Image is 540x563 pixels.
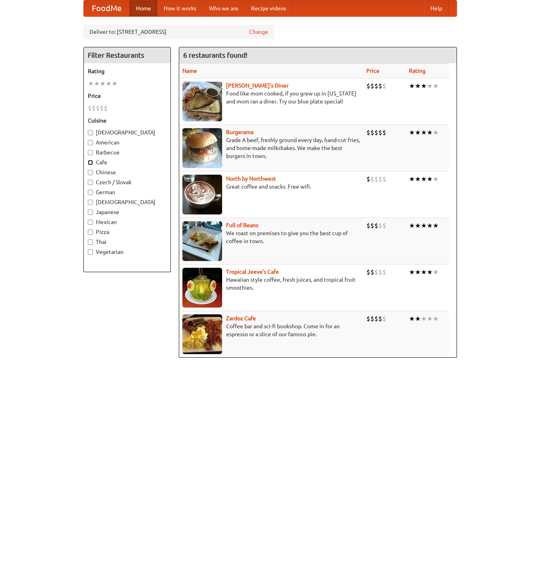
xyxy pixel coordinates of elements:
[424,0,449,16] a: Help
[245,0,292,16] a: Recipe videos
[378,175,382,183] li: $
[382,128,386,137] li: $
[88,104,92,113] li: $
[249,28,268,36] a: Change
[182,183,360,191] p: Great coffee and snacks. Free wifi.
[421,175,427,183] li: ★
[378,268,382,277] li: $
[433,128,439,137] li: ★
[374,314,378,323] li: $
[378,128,382,137] li: $
[88,160,93,165] input: Cafe
[427,268,433,277] li: ★
[427,221,433,230] li: ★
[370,175,374,183] li: $
[88,117,166,125] h5: Cuisine
[182,82,222,121] img: sallys.jpg
[94,79,100,88] li: ★
[83,25,274,39] div: Deliver to: [STREET_ADDRESS]
[366,82,370,90] li: $
[421,82,427,90] li: ★
[88,200,93,205] input: [DEMOGRAPHIC_DATA]
[421,268,427,277] li: ★
[378,314,382,323] li: $
[382,175,386,183] li: $
[374,268,378,277] li: $
[427,128,433,137] li: ★
[415,128,421,137] li: ★
[226,129,254,135] a: Burgerama
[88,180,93,185] input: Czech / Slovak
[182,136,360,160] p: Grade A beef, freshly ground every day, hand-cut fries, and home-made milkshakes. We make the bes...
[366,268,370,277] li: $
[88,220,93,225] input: Mexican
[433,221,439,230] li: ★
[427,314,433,323] li: ★
[433,314,439,323] li: ★
[106,79,112,88] li: ★
[92,104,96,113] li: $
[88,240,93,245] input: Thai
[183,51,248,59] ng-pluralize: 6 restaurants found!
[409,314,415,323] li: ★
[226,222,258,228] a: Full of Beans
[433,82,439,90] li: ★
[226,269,279,275] a: Tropical Jeeve's Cafe
[415,314,421,323] li: ★
[409,175,415,183] li: ★
[421,128,427,137] li: ★
[88,248,166,256] label: Vegetarian
[370,221,374,230] li: $
[157,0,203,16] a: How it works
[88,92,166,100] h5: Price
[370,314,374,323] li: $
[88,148,166,156] label: Barbecue
[203,0,245,16] a: Who we are
[433,268,439,277] li: ★
[226,315,256,321] a: Zardoz Cafe
[427,82,433,90] li: ★
[382,268,386,277] li: $
[374,175,378,183] li: $
[433,175,439,183] li: ★
[88,138,166,146] label: American
[366,314,370,323] li: $
[88,228,166,236] label: Pizza
[182,175,222,214] img: north.jpg
[104,104,108,113] li: $
[88,238,166,246] label: Thai
[366,68,379,74] a: Price
[88,218,166,226] label: Mexican
[366,128,370,137] li: $
[366,221,370,230] li: $
[415,268,421,277] li: ★
[88,150,93,155] input: Barbecue
[182,128,222,168] img: burgerama.jpg
[88,178,166,186] label: Czech / Slovak
[96,104,100,113] li: $
[88,170,93,175] input: Chinese
[378,221,382,230] li: $
[182,221,222,261] img: beans.jpg
[374,221,378,230] li: $
[88,230,93,235] input: Pizza
[370,268,374,277] li: $
[182,90,360,105] p: Food like mom cooked, if you grew up in [US_STATE] and mom ran a diner. Try our blue plate special!
[88,129,166,136] label: [DEMOGRAPHIC_DATA]
[88,198,166,206] label: [DEMOGRAPHIC_DATA]
[88,249,93,255] input: Vegetarian
[88,79,94,88] li: ★
[409,68,426,74] a: Rating
[370,82,374,90] li: $
[427,175,433,183] li: ★
[84,47,170,63] h4: Filter Restaurants
[409,82,415,90] li: ★
[130,0,157,16] a: Home
[88,140,93,145] input: American
[88,168,166,176] label: Chinese
[100,79,106,88] li: ★
[382,82,386,90] li: $
[378,82,382,90] li: $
